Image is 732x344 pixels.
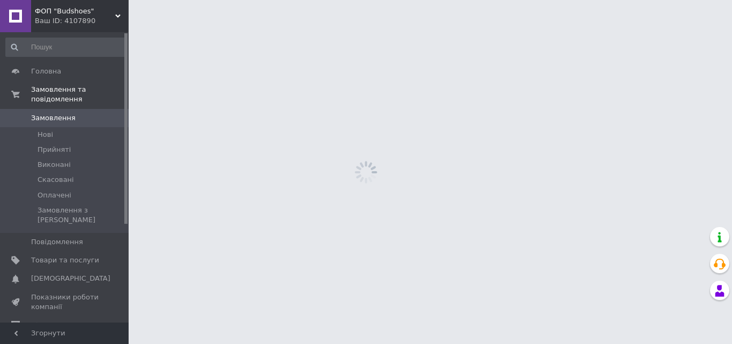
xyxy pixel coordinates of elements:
input: Пошук [5,38,126,57]
span: Замовлення та повідомлення [31,85,129,104]
span: Нові [38,130,53,140]
span: Товари та послуги [31,255,99,265]
span: Показники роботи компанії [31,292,99,312]
span: ФОП "Budshoes" [35,6,115,16]
div: Ваш ID: 4107890 [35,16,129,26]
span: Замовлення з [PERSON_NAME] [38,206,125,225]
span: Відгуки [31,320,59,330]
span: Оплачені [38,191,71,200]
span: Повідомлення [31,237,83,247]
span: Скасовані [38,175,74,185]
span: [DEMOGRAPHIC_DATA] [31,274,110,283]
span: Виконані [38,160,71,170]
span: Прийняті [38,145,71,155]
span: Головна [31,67,61,76]
span: Замовлення [31,113,76,123]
